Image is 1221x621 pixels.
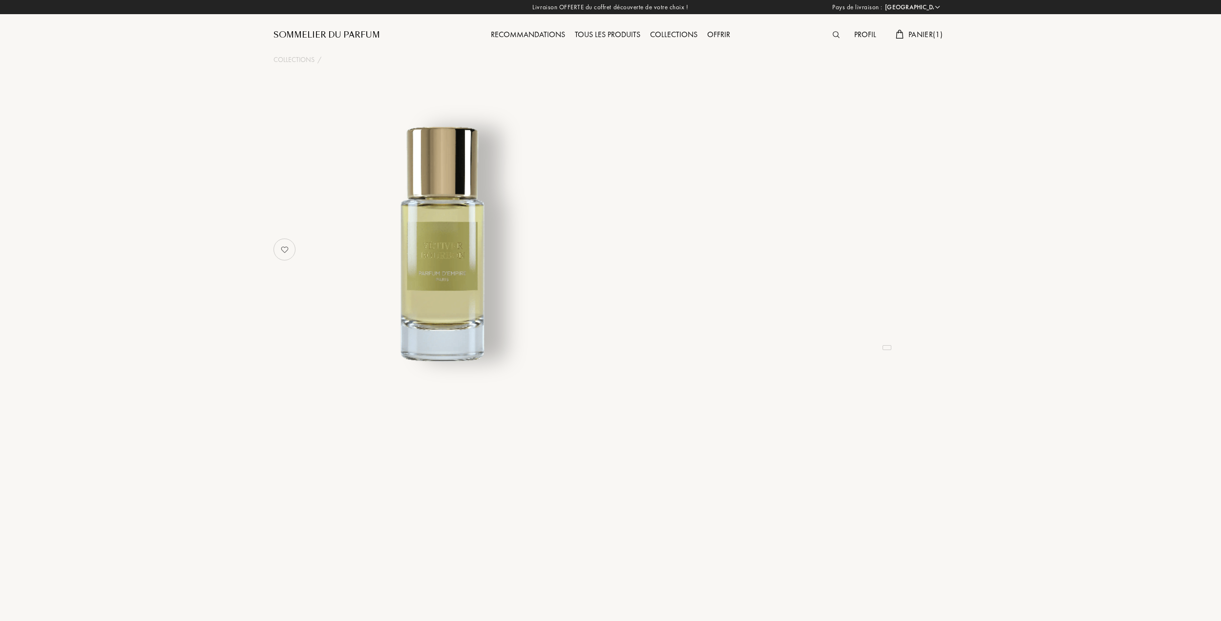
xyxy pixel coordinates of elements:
[833,31,840,38] img: search_icn.svg
[486,29,570,40] a: Recommandations
[896,30,904,39] img: cart.svg
[849,29,881,40] a: Profil
[275,240,295,259] img: no_like_p.png
[645,29,702,40] a: Collections
[702,29,735,40] a: Offrir
[317,55,321,65] div: /
[570,29,645,41] div: Tous les produits
[321,124,563,366] img: undefined undefined
[702,29,735,41] div: Offrir
[570,29,645,40] a: Tous les produits
[645,29,702,41] div: Collections
[908,29,943,40] span: Panier ( 1 )
[832,2,883,12] span: Pays de livraison :
[486,29,570,41] div: Recommandations
[274,29,380,41] a: Sommelier du Parfum
[274,55,315,65] a: Collections
[849,29,881,41] div: Profil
